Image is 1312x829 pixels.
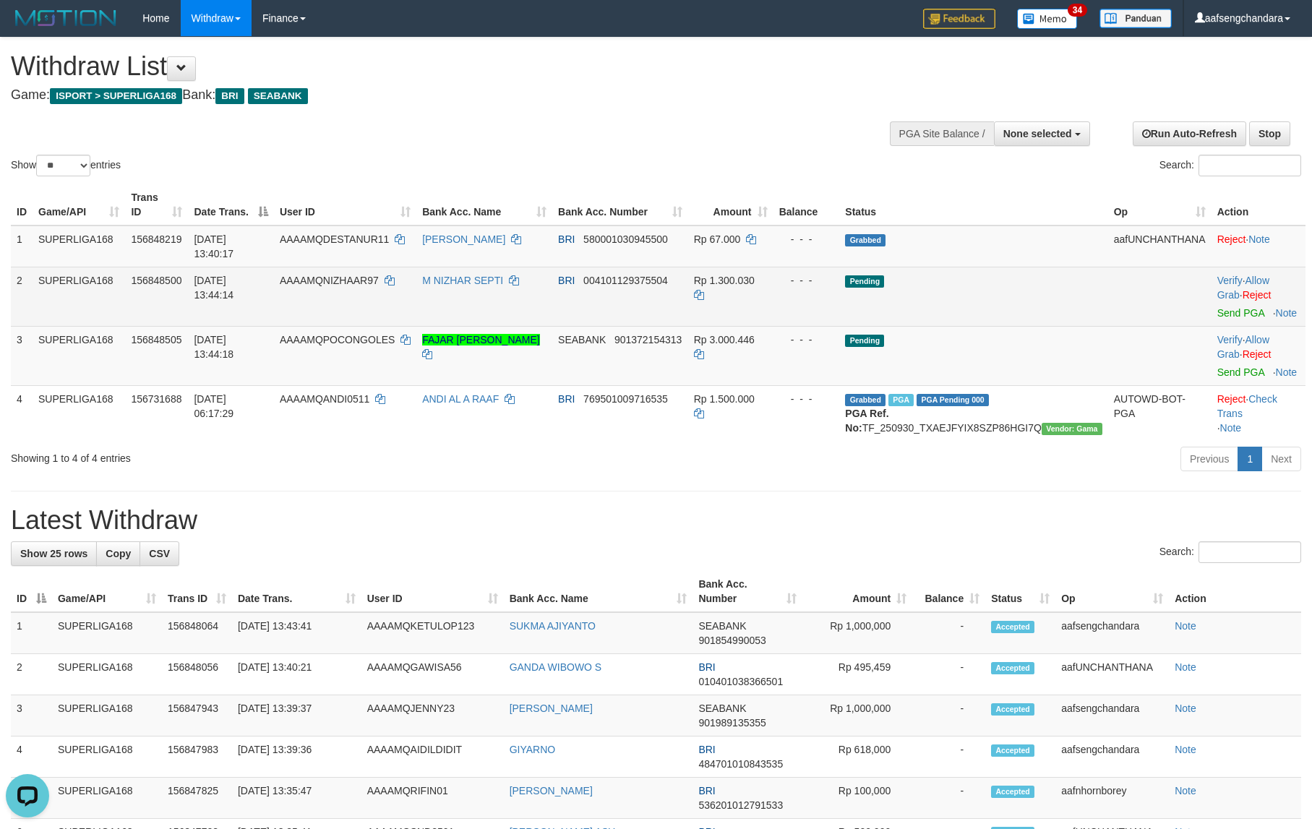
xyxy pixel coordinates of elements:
div: - - - [779,332,834,347]
td: [DATE] 13:39:36 [232,736,361,778]
div: - - - [779,392,834,406]
a: FAJAR [PERSON_NAME] [422,334,540,345]
span: Copy [106,548,131,559]
span: BRI [558,393,575,405]
h1: Withdraw List [11,52,860,81]
img: MOTION_logo.png [11,7,121,29]
td: SUPERLIGA168 [52,612,162,654]
td: 4 [11,736,52,778]
td: · · [1212,326,1305,385]
th: ID [11,184,33,225]
td: SUPERLIGA168 [52,695,162,736]
span: Copy 901372154313 to clipboard [614,334,682,345]
span: CSV [149,548,170,559]
th: Game/API: activate to sort column ascending [52,571,162,612]
a: ANDI AL A RAAF [422,393,499,405]
th: Bank Acc. Number: activate to sort column ascending [552,184,688,225]
td: aafUNCHANTHANA [1108,225,1212,267]
span: [DATE] 13:44:14 [194,275,233,301]
span: BRI [698,744,715,755]
td: aafsengchandara [1055,695,1169,736]
th: Trans ID: activate to sort column ascending [125,184,188,225]
a: Copy [96,541,140,566]
td: AAAAMQRIFIN01 [361,778,504,819]
span: Accepted [991,662,1034,674]
td: - [912,612,985,654]
td: SUPERLIGA168 [33,267,125,326]
span: Grabbed [845,394,886,406]
a: Allow Grab [1217,275,1269,301]
span: [DATE] 13:44:18 [194,334,233,360]
span: · [1217,334,1269,360]
span: Copy 004101129375504 to clipboard [583,275,668,286]
span: Rp 67.000 [694,233,741,245]
button: None selected [994,121,1090,146]
td: [DATE] 13:35:47 [232,778,361,819]
span: Pending [845,335,884,347]
span: 156848505 [131,334,181,345]
th: User ID: activate to sort column ascending [274,184,416,225]
td: aafnhornborey [1055,778,1169,819]
label: Search: [1159,541,1301,563]
span: AAAAMQPOCONGOLES [280,334,395,345]
a: Reject [1243,289,1272,301]
span: Copy 769501009716535 to clipboard [583,393,668,405]
td: Rp 495,459 [802,654,912,695]
div: PGA Site Balance / [890,121,994,146]
td: AAAAMQKETULOP123 [361,612,504,654]
span: PGA Pending [917,394,989,406]
span: · [1217,275,1269,301]
span: Rp 3.000.446 [694,334,755,345]
th: Balance [773,184,840,225]
span: 156848219 [131,233,181,245]
label: Search: [1159,155,1301,176]
a: Verify [1217,334,1243,345]
td: 3 [11,326,33,385]
a: Allow Grab [1217,334,1269,360]
td: 156847825 [162,778,232,819]
span: BRI [698,785,715,796]
td: · · [1212,267,1305,326]
a: Note [1175,661,1196,673]
td: SUPERLIGA168 [33,385,125,441]
span: AAAAMQNIZHAAR97 [280,275,379,286]
img: Button%20Memo.svg [1017,9,1078,29]
th: Balance: activate to sort column ascending [912,571,985,612]
th: ID: activate to sort column descending [11,571,52,612]
span: Copy 580001030945500 to clipboard [583,233,668,245]
td: SUPERLIGA168 [33,225,125,267]
a: Run Auto-Refresh [1133,121,1246,146]
a: Send PGA [1217,366,1264,378]
span: Copy 901854990053 to clipboard [698,635,766,646]
a: Note [1175,620,1196,632]
td: [DATE] 13:39:37 [232,695,361,736]
input: Search: [1199,155,1301,176]
td: AUTOWD-BOT-PGA [1108,385,1212,441]
span: Show 25 rows [20,548,87,559]
span: Copy 901989135355 to clipboard [698,717,766,729]
span: Copy 010401038366501 to clipboard [698,676,783,687]
th: Amount: activate to sort column ascending [802,571,912,612]
td: [DATE] 13:43:41 [232,612,361,654]
span: AAAAMQDESTANUR11 [280,233,389,245]
a: [PERSON_NAME] [510,785,593,796]
a: Note [1175,744,1196,755]
span: Copy 484701010843535 to clipboard [698,758,783,770]
div: - - - [779,273,834,288]
td: aafsengchandara [1055,612,1169,654]
span: AAAAMQANDI0511 [280,393,370,405]
td: 156848056 [162,654,232,695]
th: Amount: activate to sort column ascending [688,184,773,225]
td: [DATE] 13:40:21 [232,654,361,695]
span: ISPORT > SUPERLIGA168 [50,88,182,104]
th: Bank Acc. Name: activate to sort column ascending [504,571,693,612]
span: Grabbed [845,234,886,246]
span: None selected [1003,128,1072,139]
span: [DATE] 06:17:29 [194,393,233,419]
span: Accepted [991,621,1034,633]
td: 1 [11,225,33,267]
th: Action [1212,184,1305,225]
th: Action [1169,571,1301,612]
span: Accepted [991,786,1034,798]
td: AAAAMQGAWISA56 [361,654,504,695]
